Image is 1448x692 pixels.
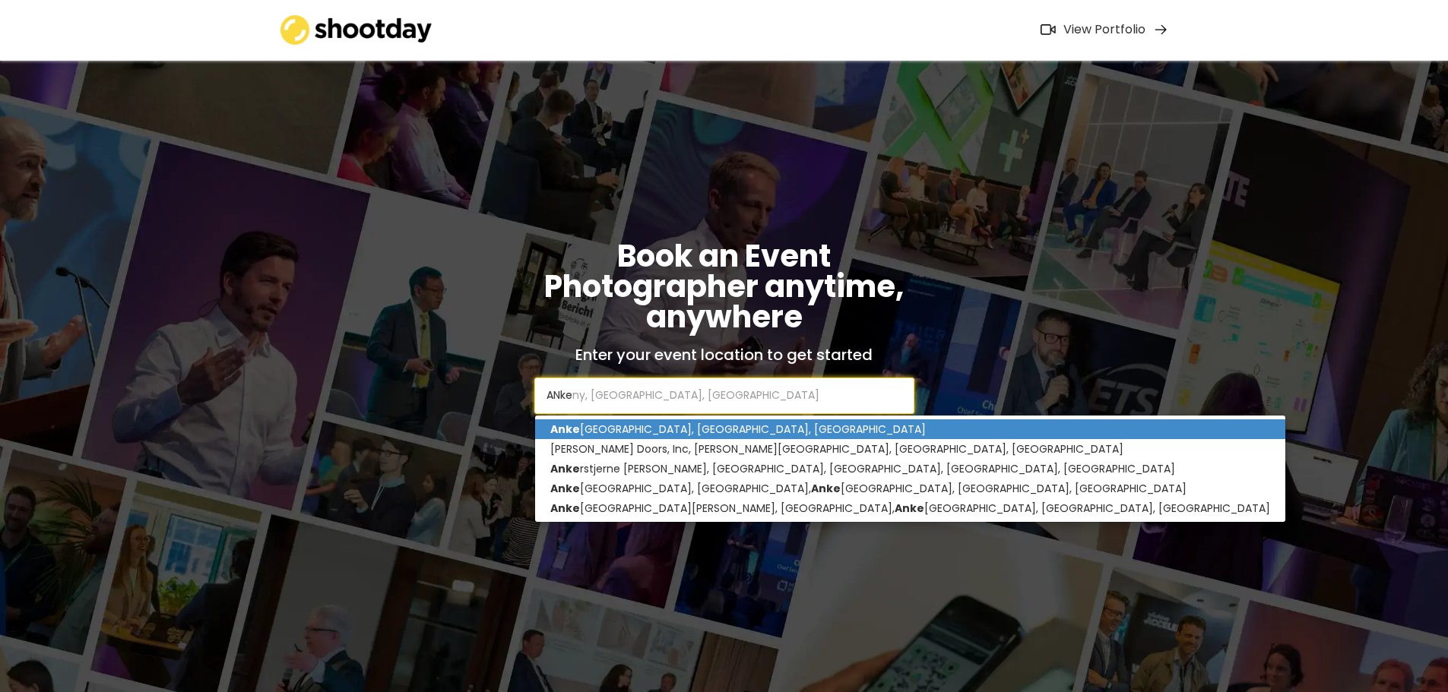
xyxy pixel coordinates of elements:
[550,461,580,476] strong: Anke
[535,419,1285,439] p: [GEOGRAPHIC_DATA], [GEOGRAPHIC_DATA], [GEOGRAPHIC_DATA]
[535,459,1285,479] p: rstjerne [PERSON_NAME], [GEOGRAPHIC_DATA], [GEOGRAPHIC_DATA], [GEOGRAPHIC_DATA], [GEOGRAPHIC_DATA]
[535,479,1285,498] p: [GEOGRAPHIC_DATA], [GEOGRAPHIC_DATA], [GEOGRAPHIC_DATA], [GEOGRAPHIC_DATA], [GEOGRAPHIC_DATA]
[550,422,580,437] strong: Anke
[534,241,914,332] h1: Book an Event Photographer anytime, anywhere
[575,347,873,362] h2: Enter your event location to get started
[895,501,924,516] strong: Anke
[550,501,580,516] strong: Anke
[1041,24,1056,35] img: Icon%20feather-video%402x.png
[811,481,841,496] strong: Anke
[535,439,1285,459] p: [PERSON_NAME] Doors, Inc, [PERSON_NAME][GEOGRAPHIC_DATA], [GEOGRAPHIC_DATA], [GEOGRAPHIC_DATA]
[280,15,432,45] img: shootday_logo.png
[534,378,914,414] input: Enter city or location
[1063,22,1145,38] div: View Portfolio
[550,481,580,496] strong: Anke
[535,498,1285,518] p: [GEOGRAPHIC_DATA][PERSON_NAME], [GEOGRAPHIC_DATA], [GEOGRAPHIC_DATA], [GEOGRAPHIC_DATA], [GEOGRAP...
